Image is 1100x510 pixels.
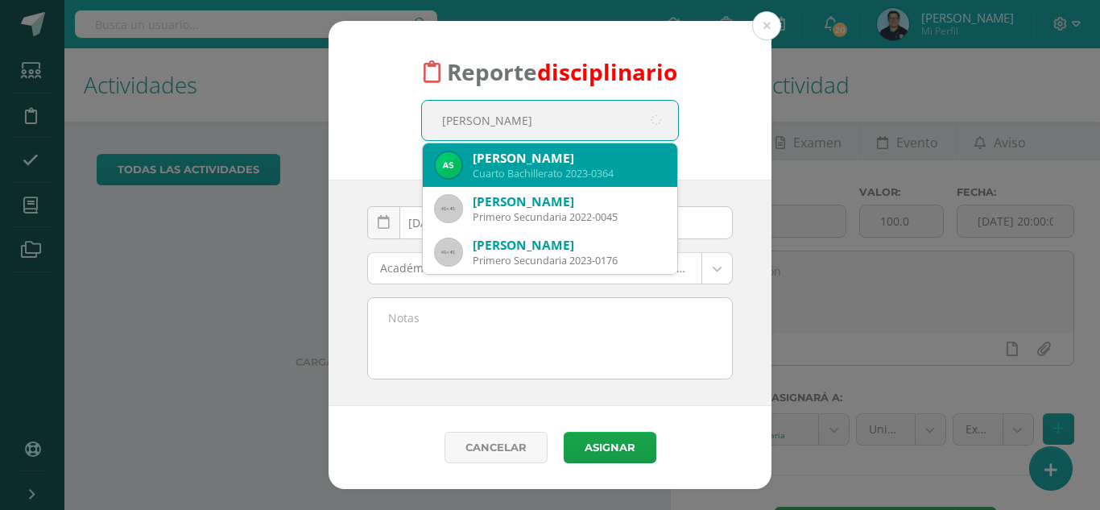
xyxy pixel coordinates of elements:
[473,237,664,254] div: [PERSON_NAME]
[368,253,732,284] a: Académicas: Comportarse de forma anómala en pruebas o exámenes.
[436,152,461,178] img: 9965484d7fb958643abdf6182466cba2.png
[473,193,664,210] div: [PERSON_NAME]
[422,101,678,140] input: Busca un estudiante aquí...
[473,254,664,267] div: Primero Secundaria 2023-0176
[436,196,461,222] img: 45x45
[564,432,656,463] button: Asignar
[473,167,664,180] div: Cuarto Bachillerato 2023-0364
[473,210,664,224] div: Primero Secundaria 2022-0045
[447,56,677,87] span: Reporte
[752,11,781,40] button: Close (Esc)
[537,56,677,87] font: disciplinario
[380,253,689,284] span: Académicas: Comportarse de forma anómala en pruebas o exámenes.
[436,239,461,265] img: 45x45
[473,150,664,167] div: [PERSON_NAME]
[445,432,548,463] a: Cancelar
